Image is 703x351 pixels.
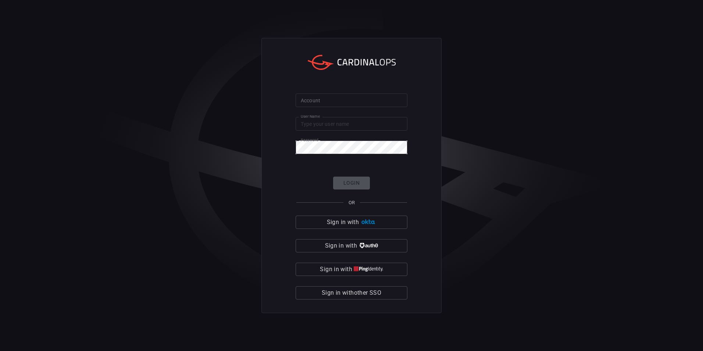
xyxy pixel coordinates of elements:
span: Sign in with [320,264,352,274]
input: Type your account [296,93,407,107]
label: Password [301,137,318,143]
img: vP8Hhh4KuCH8AavWKdZY7RZgAAAAASUVORK5CYII= [358,243,378,248]
button: Sign in with [296,239,407,252]
span: Sign in with [327,217,359,227]
img: quu4iresuhQAAAABJRU5ErkJggg== [354,266,383,272]
span: OR [349,200,355,205]
button: Sign in withother SSO [296,286,407,299]
img: Ad5vKXme8s1CQAAAABJRU5ErkJggg== [360,219,376,225]
button: Sign in with [296,263,407,276]
span: Sign in with other SSO [322,288,381,298]
label: User Name [301,114,320,119]
span: Sign in with [325,241,357,251]
input: Type your user name [296,117,407,131]
button: Sign in with [296,216,407,229]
